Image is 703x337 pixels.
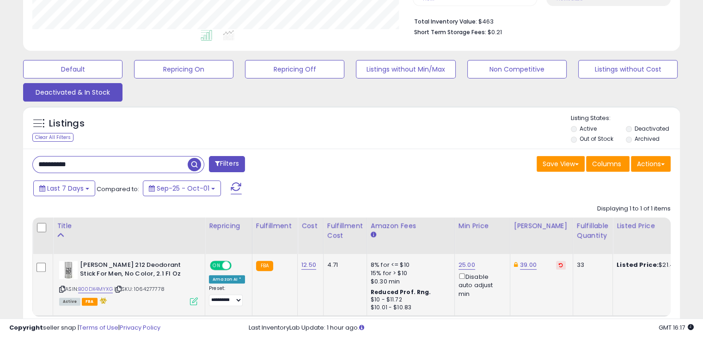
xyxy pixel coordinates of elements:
[586,156,630,172] button: Columns
[617,260,659,269] b: Listed Price:
[33,181,95,196] button: Last 7 Days
[617,261,693,269] div: $21.41
[114,285,165,293] span: | SKU: 1064277778
[143,181,221,196] button: Sep-25 - Oct-01
[592,159,621,168] span: Columns
[571,114,680,123] p: Listing States:
[458,221,506,231] div: Min Price
[134,60,233,78] button: Repricing On
[634,125,669,132] label: Deactivated
[597,205,671,213] div: Displaying 1 to 1 of 1 items
[514,262,518,268] i: This overrides the store level Dynamic Max Price for this listing
[467,60,567,78] button: Non Competitive
[249,324,694,332] div: Last InventoryLab Update: 1 hour ago.
[634,135,659,143] label: Archived
[371,304,447,312] div: $10.01 - $10.83
[371,269,447,277] div: 15% for > $10
[580,135,613,143] label: Out of Stock
[209,221,248,231] div: Repricing
[458,271,503,298] div: Disable auto adjust min
[580,125,597,132] label: Active
[157,184,209,193] span: Sep-25 - Oct-01
[301,260,316,270] a: 12.50
[209,156,245,172] button: Filters
[327,261,360,269] div: 4.71
[371,296,447,304] div: $10 - $11.72
[256,221,293,231] div: Fulfillment
[78,285,113,293] a: B00DX4MYXG
[23,83,122,102] button: Deactivated & In Stock
[577,261,605,269] div: 33
[537,156,585,172] button: Save View
[520,260,537,270] a: 39.00
[59,298,80,306] span: All listings currently available for purchase on Amazon
[9,323,43,332] strong: Copyright
[578,60,678,78] button: Listings without Cost
[371,261,447,269] div: 8% for <= $10
[514,221,569,231] div: [PERSON_NAME]
[458,260,475,270] a: 25.00
[631,156,671,172] button: Actions
[559,263,563,267] i: Revert to store-level Dynamic Max Price
[301,221,319,231] div: Cost
[230,262,245,270] span: OFF
[120,323,160,332] a: Privacy Policy
[209,275,245,283] div: Amazon AI *
[49,117,85,130] h5: Listings
[79,323,118,332] a: Terms of Use
[32,133,73,142] div: Clear All Filters
[414,28,486,36] b: Short Term Storage Fees:
[9,324,160,332] div: seller snap | |
[356,60,455,78] button: Listings without Min/Max
[327,221,363,241] div: Fulfillment Cost
[98,297,107,304] i: hazardous material
[371,231,376,239] small: Amazon Fees.
[488,28,502,36] span: $0.21
[414,15,664,26] li: $463
[256,261,273,271] small: FBA
[209,285,245,306] div: Preset:
[371,277,447,286] div: $0.30 min
[371,288,431,296] b: Reduced Prof. Rng.
[80,261,192,280] b: [PERSON_NAME] 212 Deodorant Stick For Men, No Color, 2.1 Fl Oz
[414,18,477,25] b: Total Inventory Value:
[23,60,122,78] button: Default
[82,298,98,306] span: FBA
[617,221,697,231] div: Listed Price
[211,262,222,270] span: ON
[47,184,84,193] span: Last 7 Days
[659,323,694,332] span: 2025-10-10 16:17 GMT
[371,221,451,231] div: Amazon Fees
[97,185,139,193] span: Compared to:
[59,261,78,279] img: 311xL0c0LdL._SL40_.jpg
[59,261,198,304] div: ASIN:
[245,60,344,78] button: Repricing Off
[577,221,609,241] div: Fulfillable Quantity
[57,221,201,231] div: Title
